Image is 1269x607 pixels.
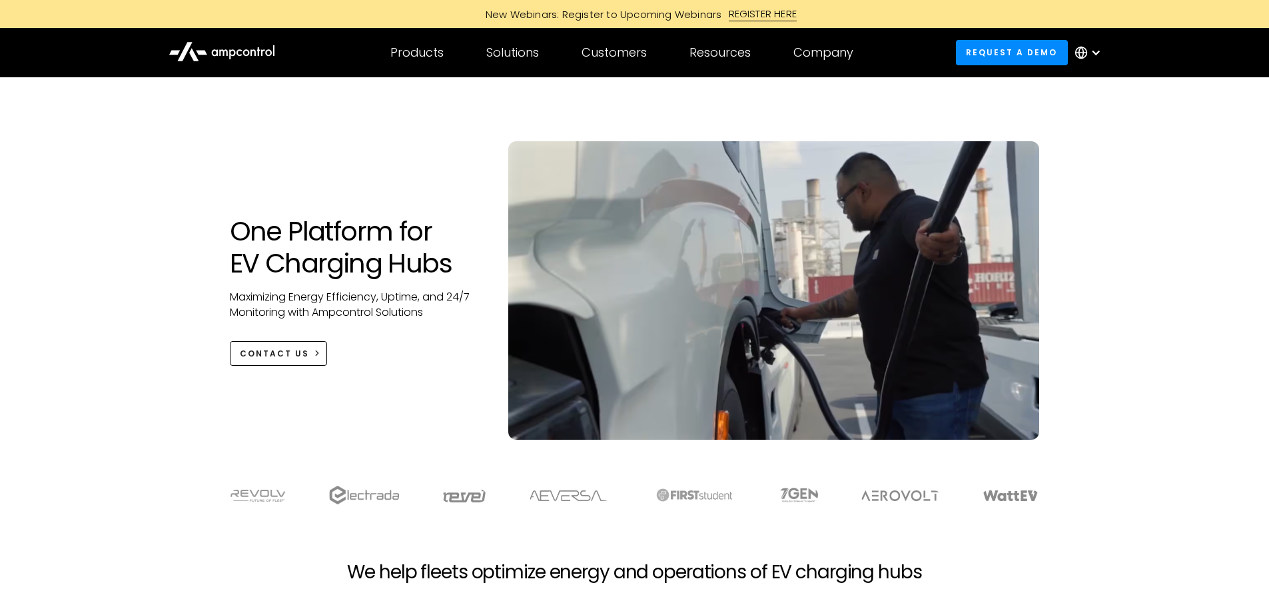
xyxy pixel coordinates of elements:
[230,290,482,320] p: Maximizing Energy Efficiency, Uptime, and 24/7 Monitoring with Ampcontrol Solutions
[347,561,921,584] h2: We help fleets optimize energy and operations of EV charging hubs
[689,45,751,60] div: Resources
[582,45,647,60] div: Customers
[390,45,444,60] div: Products
[335,7,935,21] a: New Webinars: Register to Upcoming WebinarsREGISTER HERE
[793,45,853,60] div: Company
[230,341,328,366] a: CONTACT US
[240,348,309,360] div: CONTACT US
[472,7,729,21] div: New Webinars: Register to Upcoming Webinars
[230,215,482,279] h1: One Platform for EV Charging Hubs
[486,45,539,60] div: Solutions
[729,7,797,21] div: REGISTER HERE
[329,486,399,504] img: electrada logo
[983,490,1039,501] img: WattEV logo
[956,40,1068,65] a: Request a demo
[861,490,940,501] img: Aerovolt Logo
